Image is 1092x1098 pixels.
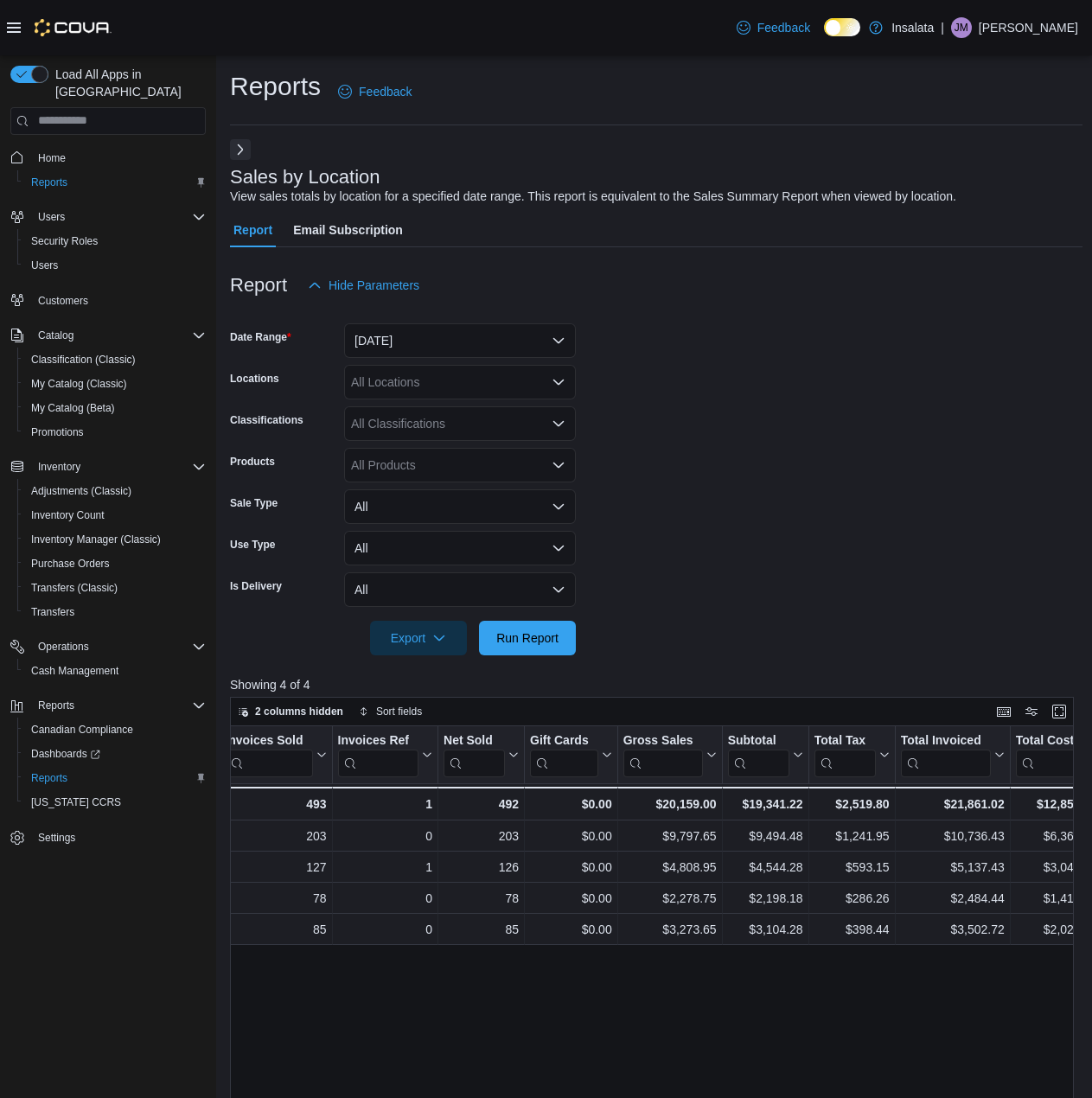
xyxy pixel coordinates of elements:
[338,794,432,814] div: 1
[623,794,717,814] div: $20,159.00
[728,732,803,776] button: Subtotal
[31,605,74,619] span: Transfers
[31,723,133,737] span: Canadian Compliance
[24,768,74,788] a: Reports
[1021,701,1042,722] button: Display options
[31,533,161,546] span: Inventory Manager (Classic)
[623,732,717,776] button: Gross Sales
[38,831,75,845] span: Settings
[3,635,213,659] button: Operations
[728,732,789,749] div: Subtotal
[17,479,213,503] button: Adjustments (Classic)
[35,19,112,36] img: Cova
[38,294,88,308] span: Customers
[552,458,565,472] button: Open list of options
[38,210,65,224] span: Users
[230,139,251,160] button: Next
[530,919,612,940] div: $0.00
[17,503,213,527] button: Inventory Count
[824,36,825,37] span: Dark Mode
[24,744,107,764] a: Dashboards
[225,857,326,878] div: 127
[225,919,326,940] div: 85
[380,621,457,655] span: Export
[814,857,890,878] div: $593.15
[623,919,717,940] div: $3,273.65
[31,353,136,367] span: Classification (Classic)
[338,732,432,776] button: Invoices Ref
[530,888,612,909] div: $0.00
[24,255,206,276] span: Users
[901,857,1005,878] div: $5,137.43
[230,413,303,427] label: Classifications
[31,377,127,391] span: My Catalog (Classic)
[24,373,134,394] a: My Catalog (Classic)
[31,827,206,848] span: Settings
[17,766,213,790] button: Reports
[993,701,1014,722] button: Keyboard shortcuts
[757,19,810,36] span: Feedback
[24,349,143,370] a: Classification (Classic)
[344,489,576,524] button: All
[225,826,326,846] div: 203
[31,425,84,439] span: Promotions
[24,768,206,788] span: Reports
[24,255,65,276] a: Users
[31,508,105,522] span: Inventory Count
[728,888,803,909] div: $2,198.18
[955,17,968,38] span: JM
[331,74,418,109] a: Feedback
[31,456,206,477] span: Inventory
[31,401,115,415] span: My Catalog (Beta)
[901,732,991,749] div: Total Invoiced
[38,151,66,165] span: Home
[293,213,403,247] span: Email Subscription
[225,732,326,776] button: Invoices Sold
[359,83,412,100] span: Feedback
[230,69,321,104] h1: Reports
[444,826,519,846] div: 203
[17,790,213,814] button: [US_STATE] CCRS
[3,323,213,348] button: Catalog
[24,505,206,526] span: Inventory Count
[48,66,206,100] span: Load All Apps in [GEOGRAPHIC_DATA]
[444,732,505,749] div: Net Sold
[230,455,275,469] label: Products
[901,919,1005,940] div: $3,502.72
[901,794,1005,814] div: $21,861.02
[31,695,206,716] span: Reports
[3,205,213,229] button: Users
[24,398,206,418] span: My Catalog (Beta)
[24,398,122,418] a: My Catalog (Beta)
[38,640,89,654] span: Operations
[31,664,118,678] span: Cash Management
[530,732,612,776] button: Gift Cards
[24,231,206,252] span: Security Roles
[31,581,118,595] span: Transfers (Classic)
[24,661,125,681] a: Cash Management
[24,481,206,501] span: Adjustments (Classic)
[623,732,703,749] div: Gross Sales
[444,919,519,940] div: 85
[623,826,717,846] div: $9,797.65
[623,888,717,909] div: $2,278.75
[17,600,213,624] button: Transfers
[728,919,803,940] div: $3,104.28
[329,277,419,294] span: Hide Parameters
[444,794,519,814] div: 492
[17,552,213,576] button: Purchase Orders
[230,275,287,296] h3: Report
[496,629,559,647] span: Run Report
[3,825,213,850] button: Settings
[1049,701,1070,722] button: Enter fullscreen
[444,857,519,878] div: 126
[17,372,213,396] button: My Catalog (Classic)
[344,531,576,565] button: All
[31,148,73,169] a: Home
[338,919,432,940] div: 0
[951,17,972,38] div: James Moffitt
[901,826,1005,846] div: $10,736.43
[530,794,612,814] div: $0.00
[31,636,206,657] span: Operations
[3,693,213,718] button: Reports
